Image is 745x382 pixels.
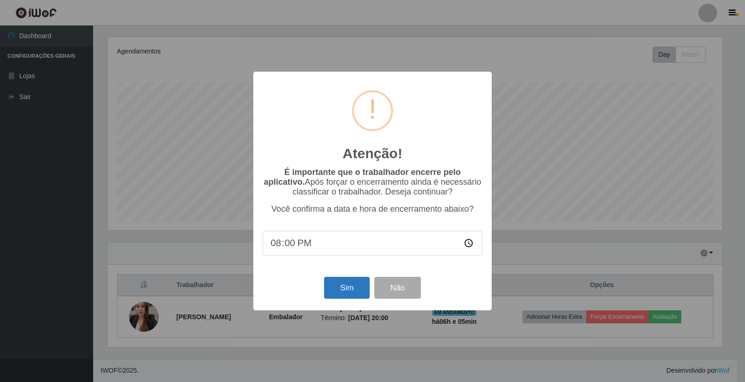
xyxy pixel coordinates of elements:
[263,168,482,197] p: Após forçar o encerramento ainda é necessário classificar o trabalhador. Deseja continuar?
[324,277,369,299] button: Sim
[343,145,402,162] h2: Atenção!
[264,168,461,187] b: É importante que o trabalhador encerre pelo aplicativo.
[374,277,420,299] button: Não
[263,204,482,214] p: Você confirma a data e hora de encerramento abaixo?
